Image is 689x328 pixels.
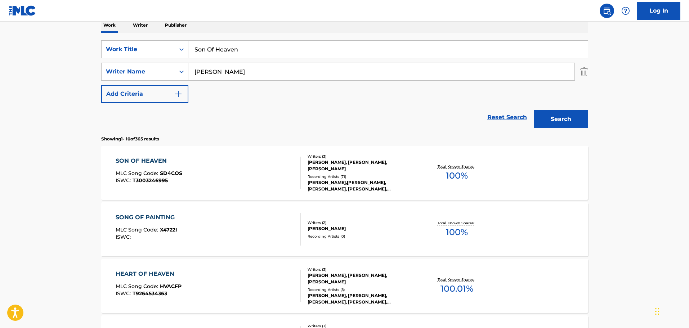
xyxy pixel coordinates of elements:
[438,164,476,169] p: Total Known Shares:
[133,177,168,184] span: T3003246995
[603,6,611,15] img: search
[116,213,178,222] div: SONG OF PAINTING
[163,18,189,33] p: Publisher
[618,4,633,18] div: Help
[131,18,150,33] p: Writer
[106,45,171,54] div: Work Title
[308,174,416,179] div: Recording Artists ( 71 )
[308,220,416,225] div: Writers ( 2 )
[446,226,468,239] span: 100 %
[446,169,468,182] span: 100 %
[484,109,531,125] a: Reset Search
[655,301,659,322] div: Drag
[438,277,476,282] p: Total Known Shares:
[308,225,416,232] div: [PERSON_NAME]
[534,110,588,128] button: Search
[653,293,689,328] iframe: Chat Widget
[438,220,476,226] p: Total Known Shares:
[308,272,416,285] div: [PERSON_NAME], [PERSON_NAME], [PERSON_NAME]
[116,177,133,184] span: ISWC :
[106,67,171,76] div: Writer Name
[600,4,614,18] a: Public Search
[308,287,416,292] div: Recording Artists ( 8 )
[116,157,182,165] div: SON OF HEAVEN
[160,283,182,289] span: HVACFP
[101,259,588,313] a: HEART OF HEAVENMLC Song Code:HVACFPISWC:T9264534363Writers (3)[PERSON_NAME], [PERSON_NAME], [PERS...
[621,6,630,15] img: help
[101,136,159,142] p: Showing 1 - 10 of 365 results
[133,290,167,297] span: T9264534363
[9,5,36,16] img: MLC Logo
[308,234,416,239] div: Recording Artists ( 0 )
[116,170,160,176] span: MLC Song Code :
[580,63,588,81] img: Delete Criterion
[101,85,188,103] button: Add Criteria
[174,90,183,98] img: 9d2ae6d4665cec9f34b9.svg
[440,282,473,295] span: 100.01 %
[101,18,118,33] p: Work
[308,179,416,192] div: [PERSON_NAME],[PERSON_NAME],[PERSON_NAME], [PERSON_NAME], [PERSON_NAME], [PERSON_NAME], [PERSON_N...
[308,159,416,172] div: [PERSON_NAME], [PERSON_NAME], [PERSON_NAME]
[308,154,416,159] div: Writers ( 3 )
[116,283,160,289] span: MLC Song Code :
[308,292,416,305] div: [PERSON_NAME], [PERSON_NAME], [PERSON_NAME], [PERSON_NAME], [PERSON_NAME]
[116,270,182,278] div: HEART OF HEAVEN
[308,267,416,272] div: Writers ( 3 )
[116,226,160,233] span: MLC Song Code :
[160,170,182,176] span: SD4COS
[101,202,588,256] a: SONG OF PAINTINGMLC Song Code:X4722IISWC:Writers (2)[PERSON_NAME]Recording Artists (0)Total Known...
[101,40,588,132] form: Search Form
[116,234,133,240] span: ISWC :
[160,226,177,233] span: X4722I
[101,146,588,200] a: SON OF HEAVENMLC Song Code:SD4COSISWC:T3003246995Writers (3)[PERSON_NAME], [PERSON_NAME], [PERSON...
[637,2,680,20] a: Log In
[116,290,133,297] span: ISWC :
